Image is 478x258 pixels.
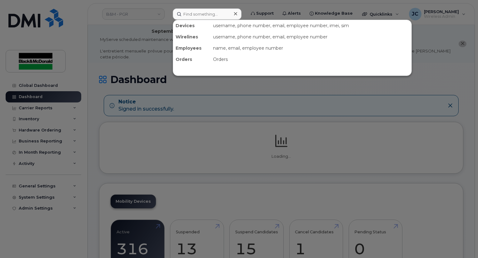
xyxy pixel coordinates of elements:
div: Wirelines [173,31,211,42]
div: Employees [173,42,211,54]
div: name, email, employee number [211,42,411,54]
div: Orders [173,54,211,65]
div: username, phone number, email, employee number [211,31,411,42]
div: Devices [173,20,211,31]
div: Orders [211,54,411,65]
div: username, phone number, email, employee number, imei, sim [211,20,411,31]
